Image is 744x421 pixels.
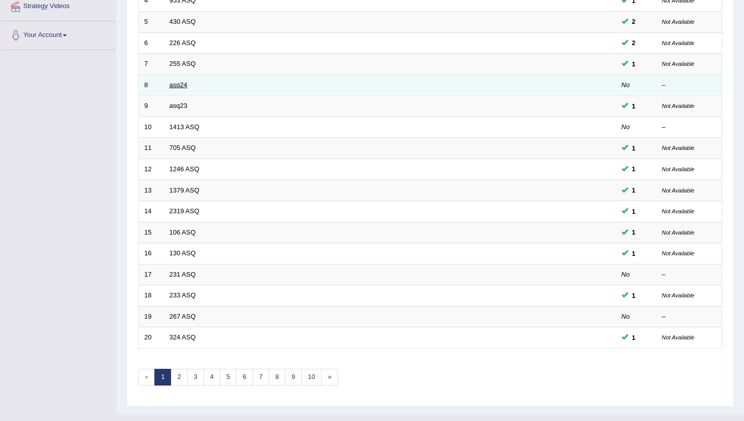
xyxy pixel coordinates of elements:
[628,185,640,196] span: You can still take this question
[622,271,630,278] em: No
[170,81,187,89] a: asq24
[662,187,694,194] small: Not Available
[662,208,694,214] small: Not Available
[170,123,199,131] a: 1413 ASQ
[662,250,694,256] small: Not Available
[139,285,164,307] td: 18
[170,39,196,47] a: 226 ASQ
[662,145,694,151] small: Not Available
[253,369,269,386] a: 7
[139,201,164,222] td: 14
[170,249,196,257] a: 130 ASQ
[662,334,694,340] small: Not Available
[662,312,717,322] div: –
[622,313,630,320] em: No
[628,227,640,238] span: You can still take this question
[662,40,694,46] small: Not Available
[628,37,640,48] span: You can still take this question
[139,243,164,264] td: 16
[139,32,164,54] td: 6
[139,180,164,201] td: 13
[170,18,196,25] a: 430 ASQ
[628,164,640,174] span: You can still take this question
[139,117,164,138] td: 10
[662,292,694,298] small: Not Available
[170,165,199,173] a: 1246 ASQ
[139,74,164,96] td: 8
[628,206,640,217] span: You can still take this question
[628,16,640,27] span: You can still take this question
[170,333,196,341] a: 324 ASQ
[662,103,694,109] small: Not Available
[139,12,164,33] td: 5
[662,19,694,25] small: Not Available
[170,144,196,151] a: 705 ASQ
[285,369,302,386] a: 9
[154,369,171,386] a: 1
[170,291,196,299] a: 233 ASQ
[139,54,164,75] td: 7
[662,229,694,236] small: Not Available
[139,327,164,349] td: 20
[138,369,155,386] span: «
[622,81,630,89] em: No
[170,60,196,67] a: 255 ASQ
[170,207,199,215] a: 2319 ASQ
[628,143,640,154] span: You can still take this question
[628,332,640,343] span: You can still take this question
[139,159,164,180] td: 12
[662,61,694,67] small: Not Available
[321,369,338,386] a: »
[187,369,204,386] a: 3
[628,248,640,259] span: You can still take this question
[139,306,164,327] td: 19
[662,123,717,132] div: –
[170,102,187,109] a: asq23
[662,166,694,172] small: Not Available
[1,21,116,47] a: Your Account
[139,264,164,285] td: 17
[662,81,717,90] div: –
[236,369,253,386] a: 6
[171,369,187,386] a: 2
[170,186,199,194] a: 1379 ASQ
[220,369,236,386] a: 5
[628,101,640,111] span: You can still take this question
[628,290,640,301] span: You can still take this question
[662,270,717,280] div: –
[301,369,321,386] a: 10
[139,222,164,243] td: 15
[139,96,164,117] td: 9
[170,313,196,320] a: 267 ASQ
[269,369,285,386] a: 8
[203,369,220,386] a: 4
[622,123,630,131] em: No
[139,138,164,159] td: 11
[170,228,196,236] a: 106 ASQ
[628,59,640,69] span: You can still take this question
[170,271,196,278] a: 231 ASQ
